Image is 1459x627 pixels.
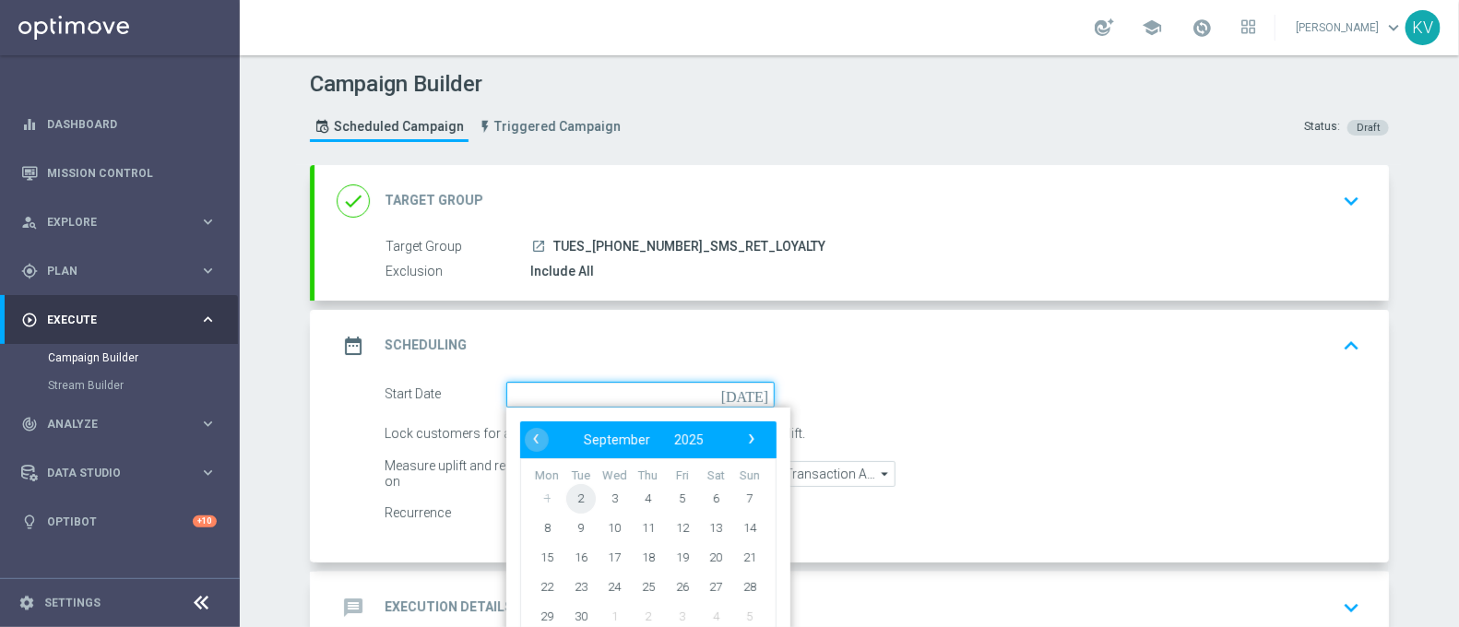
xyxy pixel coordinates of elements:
[310,112,469,142] a: Scheduled Campaign
[665,468,699,484] th: weekday
[47,467,199,479] span: Data Studio
[199,262,217,279] i: keyboard_arrow_right
[199,311,217,328] i: keyboard_arrow_right
[337,590,1367,625] div: message Execution Details keyboard_arrow_down
[386,264,530,280] label: Exclusion
[564,468,599,484] th: weekday
[48,344,238,372] div: Campaign Builder
[21,116,38,133] i: equalizer
[530,262,1353,280] div: Include All
[337,183,1367,219] div: done Target Group keyboard_arrow_down
[553,239,825,255] span: TUES_[PHONE_NUMBER]_SMS_RET_LOYALTY
[21,312,199,328] div: Execute
[1337,187,1365,215] i: keyboard_arrow_down
[532,483,562,513] span: 1
[21,514,38,530] i: lightbulb
[47,148,217,197] a: Mission Control
[532,572,562,601] span: 22
[634,542,663,572] span: 18
[20,466,218,480] button: Data Studio keyboard_arrow_right
[701,513,730,542] span: 13
[525,428,549,452] button: ‹
[668,513,697,542] span: 12
[584,432,650,447] span: September
[598,468,632,484] th: weekday
[21,312,38,328] i: play_circle_outline
[721,382,776,402] i: [DATE]
[21,100,217,148] div: Dashboard
[599,513,629,542] span: 10
[735,542,765,572] span: 21
[48,350,192,365] a: Campaign Builder
[337,329,370,362] i: date_range
[20,166,218,181] button: Mission Control
[668,572,697,601] span: 26
[385,501,506,526] div: Recurrence
[337,328,1367,363] div: date_range Scheduling keyboard_arrow_up
[876,462,895,486] i: arrow_drop_down
[20,215,218,230] button: person_search Explore keyboard_arrow_right
[1406,10,1441,45] div: KV
[199,464,217,481] i: keyboard_arrow_right
[193,515,217,527] div: +10
[47,314,199,325] span: Execute
[566,572,596,601] span: 23
[21,214,38,231] i: person_search
[632,468,666,484] th: weekday
[20,117,218,132] button: equalizer Dashboard
[21,263,38,279] i: gps_fixed
[524,427,548,451] span: ‹
[1357,122,1380,134] span: Draft
[1335,590,1367,625] button: keyboard_arrow_down
[599,483,629,513] span: 3
[20,264,218,278] div: gps_fixed Plan keyboard_arrow_right
[21,263,199,279] div: Plan
[668,483,697,513] span: 5
[1337,594,1365,621] i: keyboard_arrow_down
[735,483,765,513] span: 7
[334,119,464,135] span: Scheduled Campaign
[634,572,663,601] span: 25
[385,382,506,408] div: Start Date
[494,119,621,135] span: Triggered Campaign
[634,513,663,542] span: 11
[674,432,704,447] span: 2025
[20,515,218,529] button: lightbulb Optibot +10
[385,192,483,209] h2: Target Group
[1142,18,1162,38] span: school
[701,483,730,513] span: 6
[532,513,562,542] span: 8
[337,591,370,624] i: message
[634,483,663,513] span: 4
[21,416,199,432] div: Analyze
[735,513,765,542] span: 14
[566,483,596,513] span: 2
[566,513,596,542] span: 9
[1335,328,1367,363] button: keyboard_arrow_up
[20,417,218,432] div: track_changes Analyze keyboard_arrow_right
[473,112,625,142] a: Triggered Campaign
[662,428,716,452] button: 2025
[566,542,596,572] span: 16
[699,468,733,484] th: weekday
[20,313,218,327] button: play_circle_outline Execute keyboard_arrow_right
[1383,18,1404,38] span: keyboard_arrow_down
[47,266,199,277] span: Plan
[47,100,217,148] a: Dashboard
[385,598,513,616] h2: Execution Details
[732,468,766,484] th: weekday
[740,427,764,451] span: ›
[1335,183,1367,219] button: keyboard_arrow_down
[701,542,730,572] span: 20
[739,428,763,452] button: ›
[385,421,600,447] div: Lock customers for a duration of
[599,542,629,572] span: 17
[386,239,530,255] label: Target Group
[199,415,217,432] i: keyboard_arrow_right
[385,461,600,487] div: Measure uplift and response based on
